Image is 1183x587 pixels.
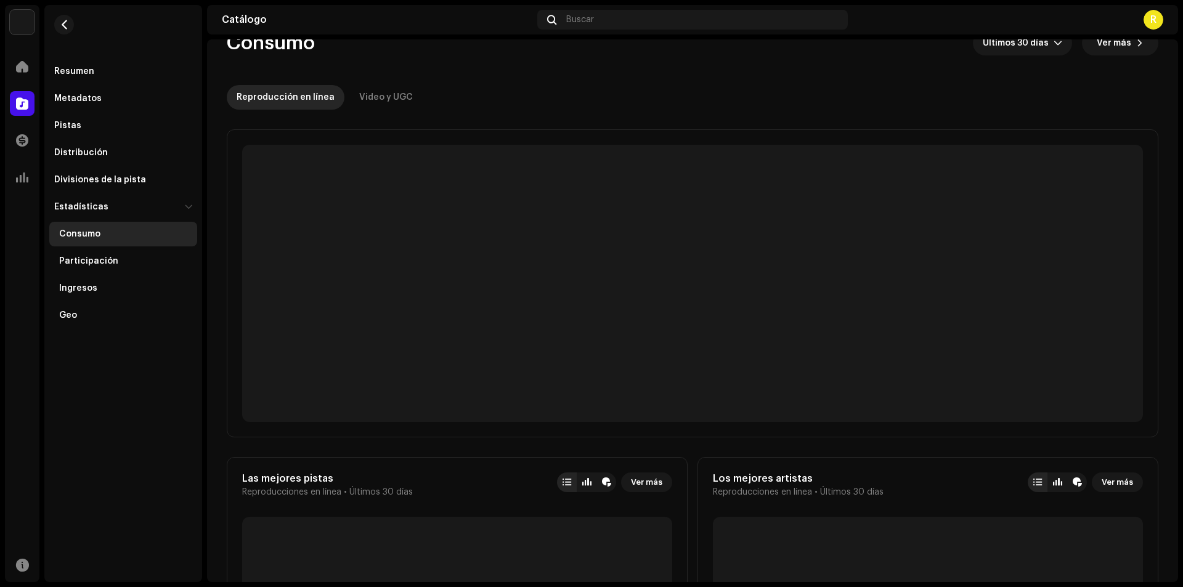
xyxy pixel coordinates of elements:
[54,148,108,158] div: Distribución
[227,31,315,55] span: Consumo
[237,85,335,110] div: Reproducción en línea
[54,121,81,131] div: Pistas
[49,140,197,165] re-m-nav-item: Distribución
[1082,31,1158,55] button: Ver más
[983,31,1054,55] span: Últimos 30 días
[49,276,197,301] re-m-nav-item: Ingresos
[49,222,197,246] re-m-nav-item: Consumo
[54,175,146,185] div: Divisiones de la pista
[49,249,197,273] re-m-nav-item: Participación
[242,487,341,497] span: Reproducciones en línea
[242,472,413,485] div: Las mejores pistas
[820,487,884,497] span: Últimos 30 días
[49,303,197,328] re-m-nav-item: Geo
[59,310,77,320] div: Geo
[1092,472,1143,492] button: Ver más
[349,487,413,497] span: Últimos 30 días
[49,113,197,138] re-m-nav-item: Pistas
[566,15,594,25] span: Buscar
[815,487,818,497] span: •
[359,85,413,110] div: Video y UGC
[1097,31,1131,55] span: Ver más
[621,472,672,492] button: Ver más
[713,472,884,485] div: Los mejores artistas
[54,67,94,76] div: Resumen
[631,470,662,495] span: Ver más
[49,86,197,111] re-m-nav-item: Metadatos
[1144,10,1163,30] div: R
[49,59,197,84] re-m-nav-item: Resumen
[59,283,97,293] div: Ingresos
[713,487,812,497] span: Reproducciones en línea
[54,202,108,212] div: Estadísticas
[49,168,197,192] re-m-nav-item: Divisiones de la pista
[10,10,35,34] img: 297a105e-aa6c-4183-9ff4-27133c00f2e2
[222,15,532,25] div: Catálogo
[344,487,347,497] span: •
[1102,470,1133,495] span: Ver más
[59,229,100,239] div: Consumo
[1054,31,1062,55] div: dropdown trigger
[54,94,102,103] div: Metadatos
[49,195,197,328] re-m-nav-dropdown: Estadísticas
[59,256,118,266] div: Participación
